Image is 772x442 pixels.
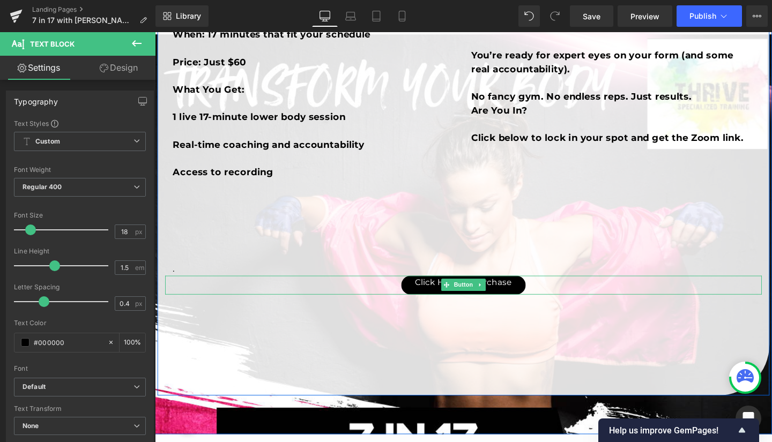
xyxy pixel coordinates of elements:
[259,256,390,276] a: Click Here to Purchase
[19,26,95,38] strong: Price: Just $60
[80,56,158,80] a: Design
[14,119,146,128] div: Text Styles
[312,259,337,272] span: Button
[135,300,144,307] span: px
[19,242,316,256] p: .
[14,91,58,106] div: Typography
[389,5,415,27] a: Mobile
[14,405,146,413] div: Text Transform
[609,425,736,436] span: Help us improve GemPages!
[23,383,46,392] i: Default
[518,5,540,27] button: Undo
[332,106,619,117] b: Click below to lock in your spot and get the Zoom link.
[332,19,608,45] b: You’re ready for expert eyes on your form (and some real accountability).
[736,406,761,431] div: Open Intercom Messenger
[618,5,672,27] a: Preview
[583,11,600,22] span: Save
[332,77,391,88] b: Are You In?
[746,5,768,27] button: More
[337,259,348,272] a: Expand / Collapse
[14,365,146,372] div: Font
[19,141,124,153] strong: Access to recording
[23,422,39,430] b: None
[273,257,375,269] span: Click Here to Purchase
[14,248,146,255] div: Line Height
[120,333,145,352] div: %
[338,5,363,27] a: Laptop
[332,62,565,74] b: No fancy gym. No endless reps. Just results.
[135,264,144,271] span: em
[176,11,201,21] span: Library
[23,183,62,191] b: Regular 400
[34,336,102,348] input: Color
[14,166,146,174] div: Font Weight
[35,137,60,146] b: Custom
[689,12,716,20] span: Publish
[14,319,146,327] div: Text Color
[609,424,748,437] button: Show survey - Help us improve GemPages!
[14,283,146,291] div: Letter Spacing
[677,5,742,27] button: Publish
[155,5,209,27] a: New Library
[19,55,94,66] strong: What You Get:
[32,5,155,14] a: Landing Pages
[544,5,566,27] button: Redo
[19,113,220,124] strong: Real-time coaching and accountability
[363,5,389,27] a: Tablet
[32,16,135,25] span: 7 in 17 with [PERSON_NAME]
[14,212,146,219] div: Font Size
[30,40,75,48] span: Text Block
[19,84,201,95] strong: 1 live 17-minute lower body session
[630,11,659,22] span: Preview
[312,5,338,27] a: Desktop
[135,228,144,235] span: px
